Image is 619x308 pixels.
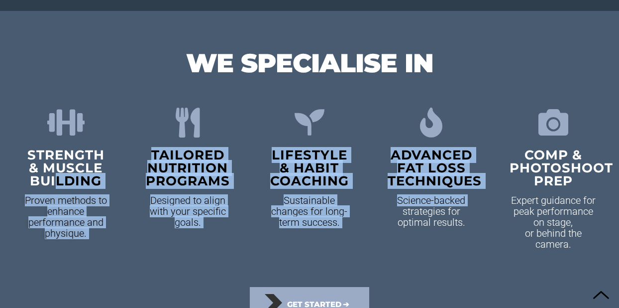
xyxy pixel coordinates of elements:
[27,147,104,189] span: Strength & Muscle building
[510,195,597,250] p: Expert guidance for peak performance on stage, or behind the camera.
[146,147,230,189] span: Tailored nutrition programs
[388,147,482,189] span: Advanced fat loss techniques
[388,195,475,228] p: Science-backed strategies for optimal results.
[22,195,109,239] p: Proven methods to enhance performance and physique.
[144,195,231,228] p: Designed to align with your specific goals.​
[270,147,349,189] span: Lifestyle & habit coaching
[266,195,353,228] p: Sustainable changes for long-term success.
[510,147,613,189] span: Comp & Photoshoot PREP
